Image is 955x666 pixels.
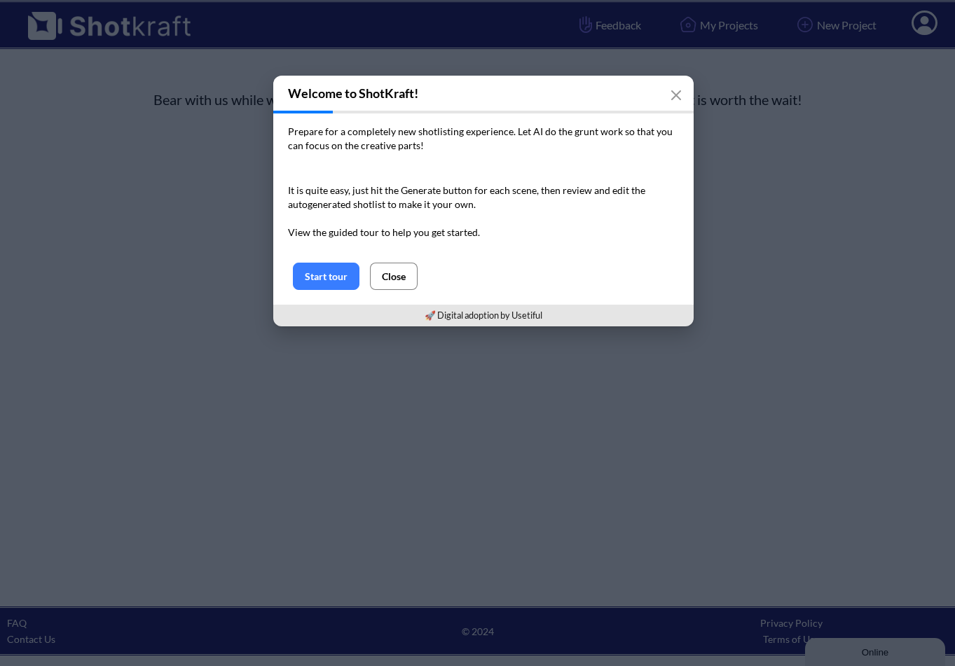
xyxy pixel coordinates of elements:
button: Close [370,263,418,290]
div: Online [11,12,130,22]
span: Prepare for a completely new shotlisting experience. [288,125,516,137]
a: 🚀 Digital adoption by Usetiful [425,310,542,321]
h3: Welcome to ShotKraft! [273,76,694,111]
p: It is quite easy, just hit the Generate button for each scene, then review and edit the autogener... [288,183,679,240]
button: Start tour [293,263,359,290]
